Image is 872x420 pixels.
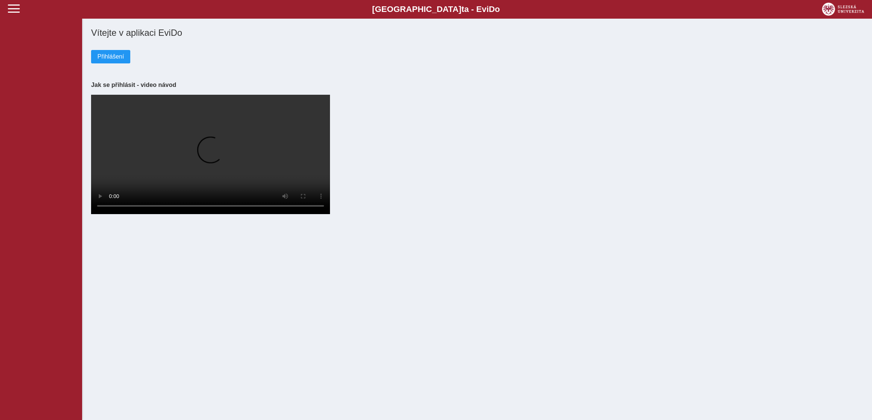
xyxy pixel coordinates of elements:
span: Přihlášení [97,53,124,60]
img: logo_web_su.png [822,3,864,16]
h3: Jak se přihlásit - video návod [91,81,863,88]
video: Your browser does not support the video tag. [91,95,330,214]
span: o [495,4,500,14]
span: t [461,4,464,14]
span: D [489,4,495,14]
button: Přihlášení [91,50,130,63]
b: [GEOGRAPHIC_DATA] a - Evi [22,4,850,14]
h1: Vítejte v aplikaci EviDo [91,28,863,38]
